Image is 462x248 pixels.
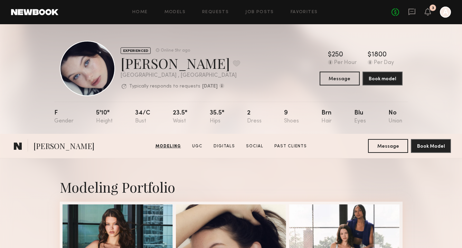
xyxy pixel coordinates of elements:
[96,110,113,124] div: 5'10"
[211,143,238,149] a: Digitals
[132,10,148,15] a: Home
[291,10,318,15] a: Favorites
[153,143,184,149] a: Modeling
[321,110,332,124] div: Brn
[328,52,332,58] div: $
[173,110,187,124] div: 23.5"
[388,110,402,124] div: No
[121,73,240,79] div: [GEOGRAPHIC_DATA] , [GEOGRAPHIC_DATA]
[368,139,408,153] button: Message
[121,47,151,54] div: EXPERIENCED
[272,143,310,149] a: Past Clients
[54,110,74,124] div: F
[34,141,94,153] span: [PERSON_NAME]
[189,143,205,149] a: UGC
[284,110,299,124] div: 9
[411,143,451,149] a: Book Model
[411,139,451,153] button: Book Model
[332,52,343,58] div: 250
[135,110,150,124] div: 34/c
[210,110,224,124] div: 35.5"
[320,72,360,85] button: Message
[440,7,451,18] a: A
[202,10,229,15] a: Requests
[334,60,357,66] div: Per Hour
[374,60,394,66] div: Per Day
[354,110,366,124] div: Blu
[245,10,274,15] a: Job Posts
[243,143,266,149] a: Social
[164,10,186,15] a: Models
[161,48,190,53] div: Online 5hr ago
[432,6,434,10] div: 3
[129,84,200,89] p: Typically responds to requests
[202,84,218,89] b: [DATE]
[362,72,403,85] button: Book model
[247,110,262,124] div: 2
[121,54,240,72] div: [PERSON_NAME]
[371,52,387,58] div: 1800
[368,52,371,58] div: $
[60,178,403,196] div: Modeling Portfolio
